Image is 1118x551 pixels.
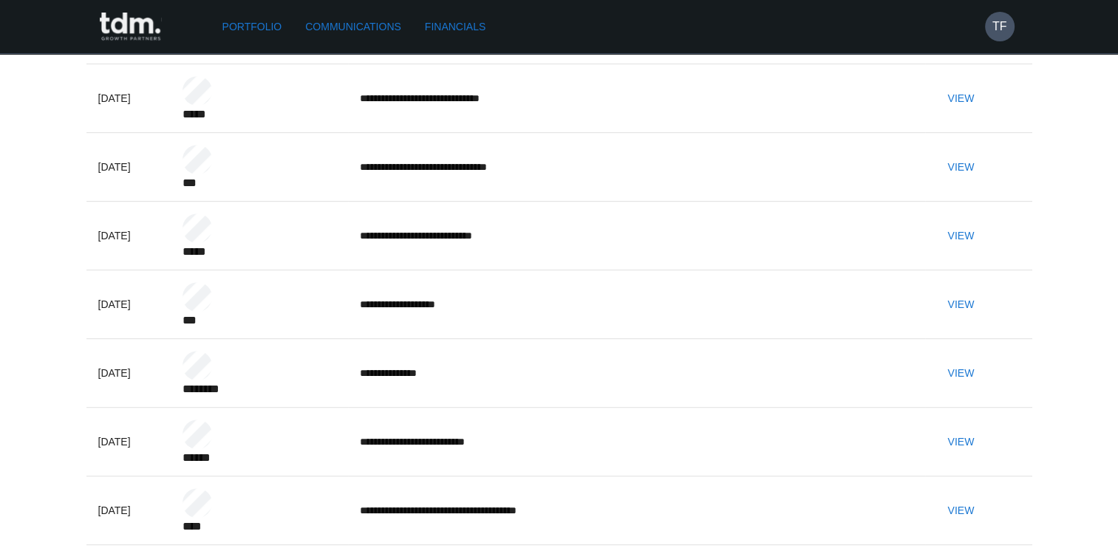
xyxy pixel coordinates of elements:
button: View [937,497,984,524]
button: View [937,222,984,250]
button: View [937,428,984,456]
button: View [937,85,984,112]
td: [DATE] [86,476,171,545]
td: [DATE] [86,270,171,339]
a: Financials [419,13,491,41]
td: [DATE] [86,133,171,202]
a: Communications [299,13,407,41]
button: View [937,154,984,181]
button: View [937,360,984,387]
td: [DATE] [86,339,171,408]
td: [DATE] [86,202,171,270]
h6: TF [992,18,1007,35]
a: Portfolio [217,13,288,41]
button: View [937,291,984,318]
button: TF [985,12,1015,41]
td: [DATE] [86,64,171,133]
td: [DATE] [86,408,171,476]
